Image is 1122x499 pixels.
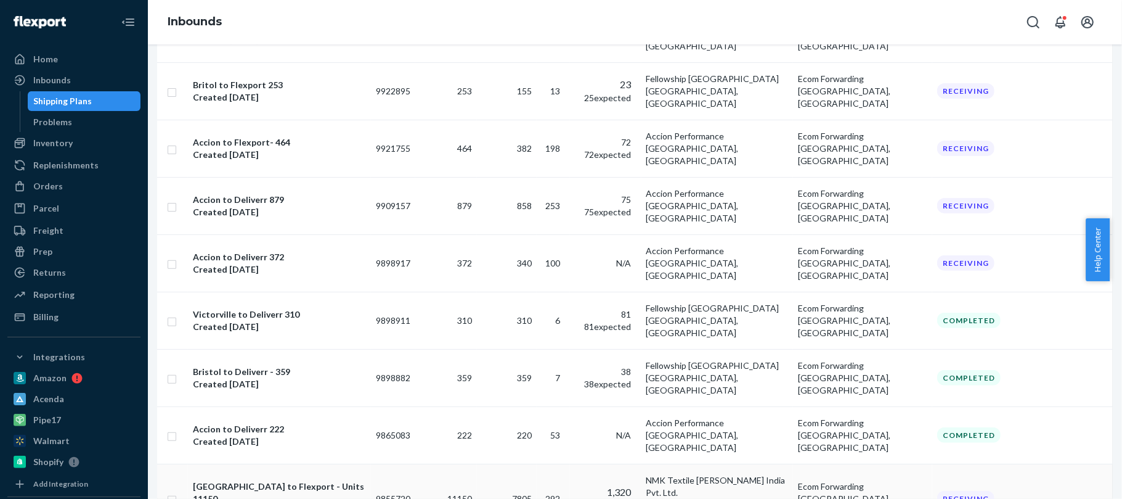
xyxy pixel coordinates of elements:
[193,194,366,206] div: Accion to Deliverr 879
[193,251,366,263] div: Accion to Deliverr 372
[937,313,1001,328] div: Completed
[545,143,560,154] span: 198
[371,177,415,234] td: 9909157
[7,176,140,196] a: Orders
[646,143,739,166] span: [GEOGRAPHIC_DATA], [GEOGRAPHIC_DATA]
[7,133,140,153] a: Inventory
[371,62,415,120] td: 9922895
[646,417,789,429] div: Accion Performance
[7,263,140,282] a: Returns
[28,91,141,111] a: Shipping Plans
[7,242,140,262] a: Prep
[193,263,366,276] div: Created [DATE]
[457,86,472,96] span: 253
[7,452,140,472] a: Shopify
[617,430,632,440] span: N/A
[646,28,739,51] span: [GEOGRAPHIC_DATA], [GEOGRAPHIC_DATA]
[585,149,632,160] span: 72 expected
[371,120,415,177] td: 9921755
[517,200,532,211] span: 858
[33,225,63,237] div: Freight
[193,136,366,149] div: Accion to Flexport- 464
[937,198,994,213] div: Receiving
[33,266,66,279] div: Returns
[798,245,927,257] div: Ecom Forwarding
[33,202,59,215] div: Parcel
[34,95,92,107] div: Shipping Plans
[7,477,140,492] a: Add Integration
[33,180,63,192] div: Orders
[1048,10,1073,35] button: Open notifications
[585,93,632,103] span: 25 expected
[555,373,560,383] span: 7
[937,255,994,271] div: Receiving
[1075,10,1100,35] button: Open account menu
[28,112,141,132] a: Problems
[575,136,632,149] div: 72
[646,360,789,372] div: Fellowship [GEOGRAPHIC_DATA]
[33,393,64,405] div: Acenda
[193,321,366,333] div: Created [DATE]
[7,368,140,388] a: Amazon
[33,479,88,489] div: Add Integration
[7,221,140,241] a: Freight
[550,86,560,96] span: 13
[371,349,415,406] td: 9898882
[193,91,366,104] div: Created [DATE]
[798,373,890,395] span: [GEOGRAPHIC_DATA], [GEOGRAPHIC_DATA]
[798,417,927,429] div: Ecom Forwarding
[371,406,415,464] td: 9865083
[193,149,366,161] div: Created [DATE]
[798,143,890,166] span: [GEOGRAPHIC_DATA], [GEOGRAPHIC_DATA]
[646,474,789,499] div: NMK Textile [PERSON_NAME] India Pvt. Ltd.
[193,206,366,218] div: Created [DATE]
[585,321,632,332] span: 81 expected
[575,78,632,92] div: 23
[798,200,890,223] span: [GEOGRAPHIC_DATA], [GEOGRAPHIC_DATA]
[193,435,366,448] div: Created [DATE]
[33,311,59,323] div: Billing
[371,292,415,349] td: 9898911
[646,373,739,395] span: [GEOGRAPHIC_DATA], [GEOGRAPHIC_DATA]
[34,116,73,128] div: Problems
[1086,218,1110,281] button: Help Center
[798,430,890,453] span: [GEOGRAPHIC_DATA], [GEOGRAPHIC_DATA]
[545,200,560,211] span: 253
[193,366,366,378] div: Bristol to Deliverr - 359
[798,315,890,338] span: [GEOGRAPHIC_DATA], [GEOGRAPHIC_DATA]
[33,245,52,258] div: Prep
[937,83,994,99] div: Receiving
[646,430,739,453] span: [GEOGRAPHIC_DATA], [GEOGRAPHIC_DATA]
[33,289,75,301] div: Reporting
[937,370,1001,386] div: Completed
[517,86,532,96] span: 155
[193,308,366,321] div: Victorville to Deliverr 310
[517,315,532,326] span: 310
[798,302,927,315] div: Ecom Forwarding
[517,143,532,154] span: 382
[33,74,71,86] div: Inbounds
[937,427,1001,443] div: Completed
[7,285,140,305] a: Reporting
[646,200,739,223] span: [GEOGRAPHIC_DATA], [GEOGRAPHIC_DATA]
[457,430,472,440] span: 222
[7,49,140,69] a: Home
[457,200,472,211] span: 879
[457,373,472,383] span: 359
[33,435,70,447] div: Walmart
[7,410,140,430] a: Pipe17
[7,347,140,367] button: Integrations
[7,199,140,218] a: Parcel
[517,430,532,440] span: 220
[33,159,99,171] div: Replenishments
[646,188,789,200] div: Accion Performance
[7,389,140,409] a: Acenda
[517,258,532,268] span: 340
[575,366,632,378] div: 38
[798,480,927,493] div: Ecom Forwarding
[7,70,140,90] a: Inbounds
[457,143,472,154] span: 464
[193,79,366,91] div: Britol to Flexport 253
[798,188,927,200] div: Ecom Forwarding
[798,258,890,281] span: [GEOGRAPHIC_DATA], [GEOGRAPHIC_DATA]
